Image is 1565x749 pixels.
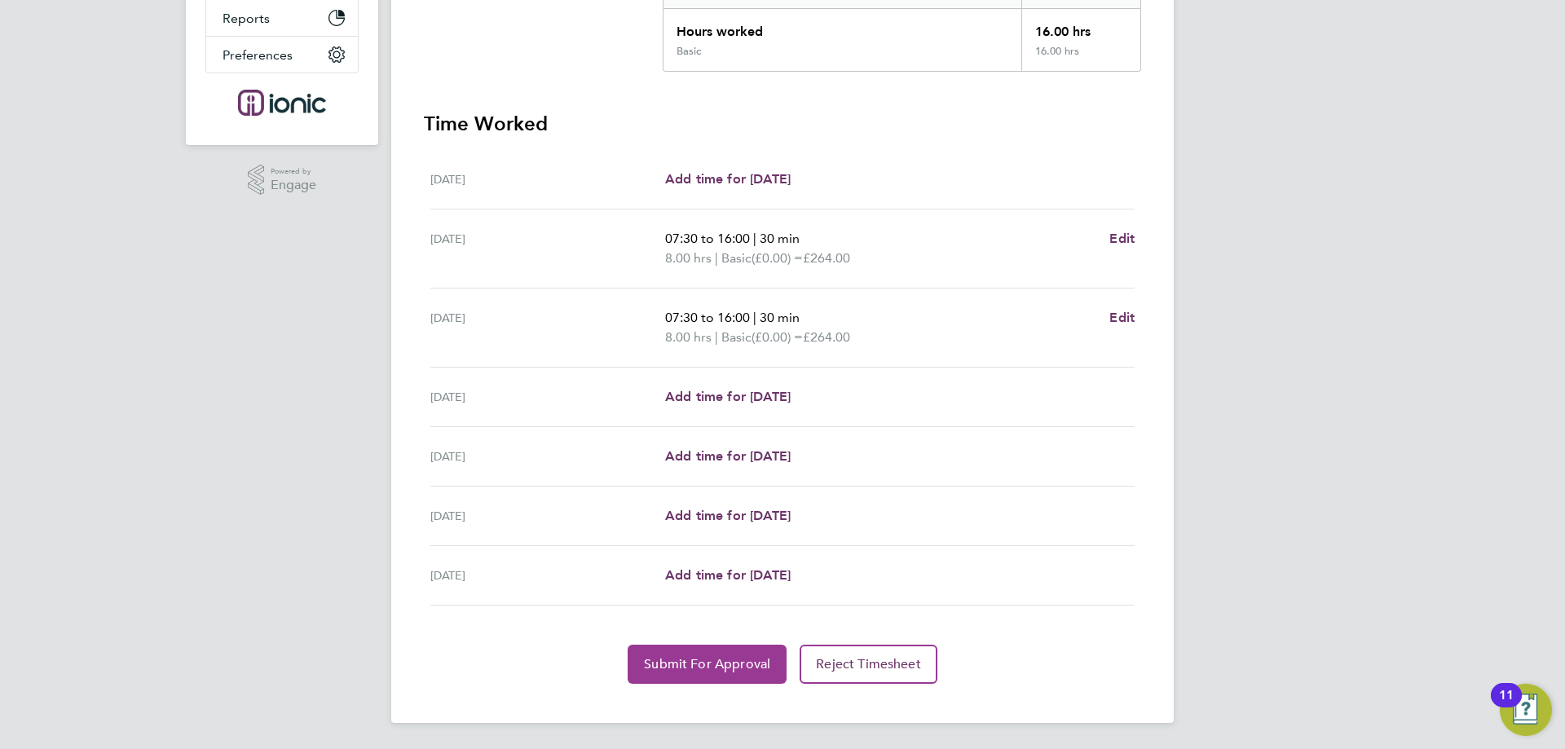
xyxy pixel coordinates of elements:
[430,447,665,466] div: [DATE]
[715,329,718,345] span: |
[238,90,326,116] img: ionic-logo-retina.png
[800,645,937,684] button: Reject Timesheet
[1500,684,1552,736] button: Open Resource Center, 11 new notifications
[1021,45,1140,71] div: 16.00 hrs
[1109,310,1135,325] span: Edit
[205,90,359,116] a: Go to home page
[665,231,750,246] span: 07:30 to 16:00
[677,45,701,58] div: Basic
[665,387,791,407] a: Add time for [DATE]
[1499,695,1514,716] div: 11
[430,229,665,268] div: [DATE]
[715,250,718,266] span: |
[665,448,791,464] span: Add time for [DATE]
[1109,308,1135,328] a: Edit
[628,645,787,684] button: Submit For Approval
[753,310,756,325] span: |
[430,308,665,347] div: [DATE]
[721,249,752,268] span: Basic
[760,310,800,325] span: 30 min
[271,178,316,192] span: Engage
[206,37,358,73] button: Preferences
[248,165,317,196] a: Powered byEngage
[665,566,791,585] a: Add time for [DATE]
[223,47,293,63] span: Preferences
[424,111,1141,137] h3: Time Worked
[271,165,316,178] span: Powered by
[752,329,803,345] span: (£0.00) =
[803,329,850,345] span: £264.00
[665,171,791,187] span: Add time for [DATE]
[665,170,791,189] a: Add time for [DATE]
[760,231,800,246] span: 30 min
[430,387,665,407] div: [DATE]
[665,250,712,266] span: 8.00 hrs
[752,250,803,266] span: (£0.00) =
[816,656,921,672] span: Reject Timesheet
[1021,9,1140,45] div: 16.00 hrs
[663,9,1021,45] div: Hours worked
[665,567,791,583] span: Add time for [DATE]
[430,506,665,526] div: [DATE]
[430,170,665,189] div: [DATE]
[644,656,770,672] span: Submit For Approval
[1109,229,1135,249] a: Edit
[665,389,791,404] span: Add time for [DATE]
[665,310,750,325] span: 07:30 to 16:00
[665,506,791,526] a: Add time for [DATE]
[665,329,712,345] span: 8.00 hrs
[1109,231,1135,246] span: Edit
[665,447,791,466] a: Add time for [DATE]
[753,231,756,246] span: |
[803,250,850,266] span: £264.00
[665,508,791,523] span: Add time for [DATE]
[223,11,270,26] span: Reports
[721,328,752,347] span: Basic
[430,566,665,585] div: [DATE]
